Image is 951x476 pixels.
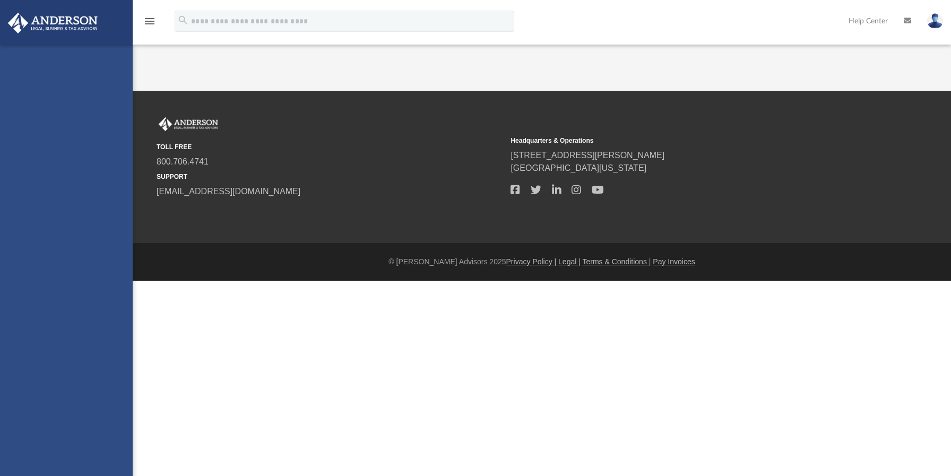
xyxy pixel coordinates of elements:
a: Terms & Conditions | [583,257,651,266]
i: menu [143,15,156,28]
a: Privacy Policy | [506,257,557,266]
a: Legal | [558,257,581,266]
a: menu [143,20,156,28]
img: User Pic [927,13,943,29]
small: Headquarters & Operations [511,136,857,145]
a: [GEOGRAPHIC_DATA][US_STATE] [511,163,646,172]
img: Anderson Advisors Platinum Portal [5,13,101,33]
i: search [177,14,189,26]
a: 800.706.4741 [157,157,209,166]
small: TOLL FREE [157,142,503,152]
a: [STREET_ADDRESS][PERSON_NAME] [511,151,664,160]
a: Pay Invoices [653,257,695,266]
a: [EMAIL_ADDRESS][DOMAIN_NAME] [157,187,300,196]
div: © [PERSON_NAME] Advisors 2025 [133,256,951,267]
small: SUPPORT [157,172,503,181]
img: Anderson Advisors Platinum Portal [157,117,220,131]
